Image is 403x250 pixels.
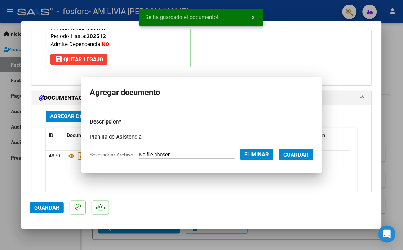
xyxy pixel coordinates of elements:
[252,14,255,21] span: x
[102,41,109,48] strong: NO
[279,149,313,160] button: Guardar
[46,128,64,143] datatable-header-cell: ID
[49,132,53,138] span: ID
[90,86,313,99] h2: Agregar documento
[245,151,269,158] span: Eliminar
[307,128,343,143] datatable-header-cell: Acción
[55,56,103,63] span: Quitar Legajo
[378,226,396,243] div: Open Intercom Messenger
[50,113,109,120] span: Agregar Documento
[90,152,134,157] span: Seleccionar Archivo
[67,153,133,159] span: Planilla De Asistencia
[30,202,64,213] button: Guardar
[34,205,59,211] span: Guardar
[240,149,274,160] button: Eliminar
[49,153,60,159] span: 4870
[39,94,143,102] h1: DOCUMENTACIÓN RESPALDATORIA
[76,150,85,162] i: Descargar documento
[46,111,113,122] button: Agregar Documento
[90,118,157,126] p: Descripcion
[55,55,63,63] mat-icon: save
[67,132,93,138] span: Documento
[50,54,107,65] button: Quitar Legajo
[145,14,218,21] span: Se ha guardado el documento!
[284,152,309,158] span: Guardar
[32,91,371,105] mat-expansion-panel-header: DOCUMENTACIÓN RESPALDATORIA
[87,33,106,40] strong: 202512
[64,128,224,143] datatable-header-cell: Documento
